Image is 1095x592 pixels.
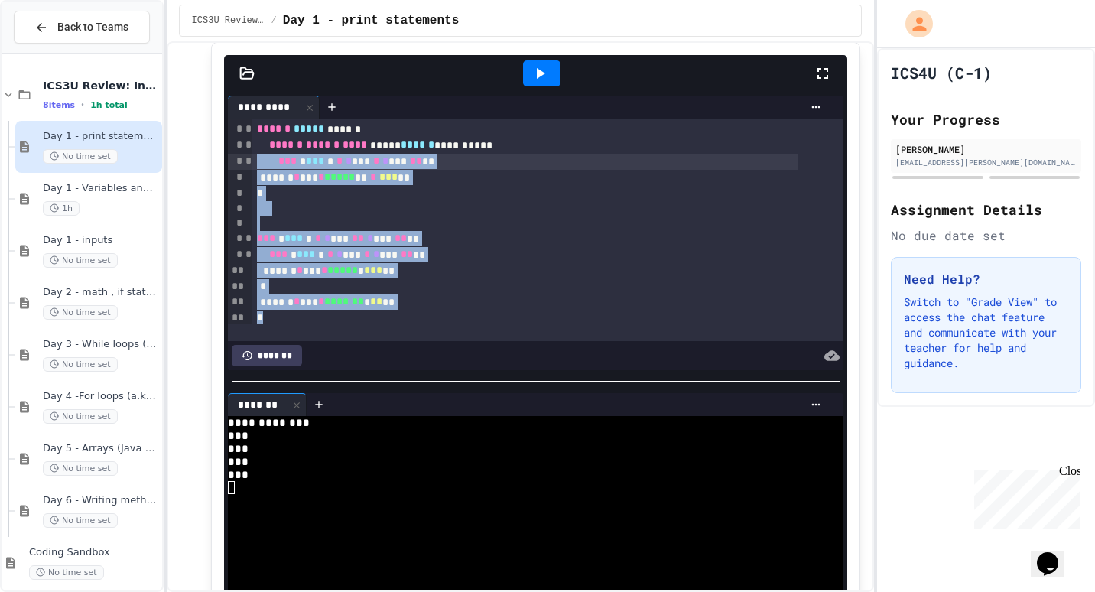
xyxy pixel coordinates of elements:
[57,19,128,35] span: Back to Teams
[43,357,118,372] span: No time set
[90,100,128,110] span: 1h total
[43,338,159,351] span: Day 3 - While loops (a.k.a. conditional loops)
[29,546,159,559] span: Coding Sandbox
[43,130,159,143] span: Day 1 - print statements
[968,464,1080,529] iframe: chat widget
[29,565,104,580] span: No time set
[43,149,118,164] span: No time set
[891,226,1081,245] div: No due date set
[271,15,277,27] span: /
[895,157,1077,168] div: [EMAIL_ADDRESS][PERSON_NAME][DOMAIN_NAME]
[43,409,118,424] span: No time set
[43,442,159,455] span: Day 5 - Arrays (Java version of lists)
[14,11,150,44] button: Back to Teams
[1031,531,1080,577] iframe: chat widget
[891,109,1081,130] h2: Your Progress
[891,62,992,83] h1: ICS4U (C-1)
[43,182,159,195] span: Day 1 - Variables and Data Types
[283,11,459,30] span: Day 1 - print statements
[43,305,118,320] span: No time set
[81,99,84,111] span: •
[43,461,118,476] span: No time set
[43,513,118,528] span: No time set
[43,253,118,268] span: No time set
[192,15,265,27] span: ICS3U Review: Introduction to java
[6,6,106,97] div: Chat with us now!Close
[895,142,1077,156] div: [PERSON_NAME]
[891,199,1081,220] h2: Assignment Details
[43,390,159,403] span: Day 4 -For loops (a.k.a. counted loops)
[43,494,159,507] span: Day 6 - Writing methods (functions in Python)
[889,6,937,41] div: My Account
[43,234,159,247] span: Day 1 - inputs
[904,294,1068,371] p: Switch to "Grade View" to access the chat feature and communicate with your teacher for help and ...
[904,270,1068,288] h3: Need Help?
[43,201,80,216] span: 1h
[43,286,159,299] span: Day 2 - math , if statements (a.k.a. conditionals) and Boolean operators
[43,100,75,110] span: 8 items
[43,79,159,93] span: ICS3U Review: Introduction to java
